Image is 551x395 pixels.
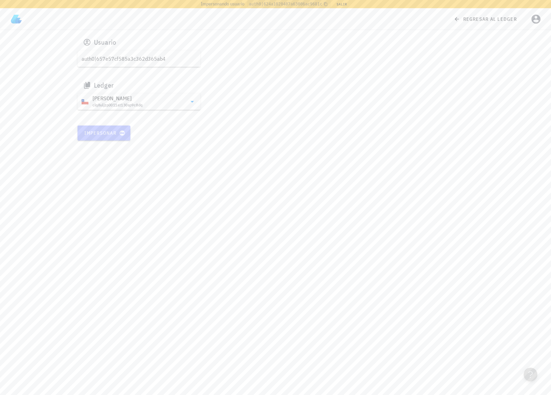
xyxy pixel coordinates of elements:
div: CLP-icon [82,98,88,105]
div: [PERSON_NAME] clq8uljzp0011at130sp9c8dq [77,93,200,110]
span: Ledger [94,80,114,91]
span: Impersonando usuario [201,0,244,8]
button: Impersonar [77,126,131,141]
a: regresar al ledger [450,13,522,25]
span: Impersonar [84,130,124,136]
button: Salir [334,1,350,8]
div: clq8uljzp0011at130sp9c8dq [93,102,143,108]
img: LedgiFi [11,14,22,25]
div: [PERSON_NAME] [93,95,143,102]
span: regresar al ledger [455,16,517,22]
span: Usuario [94,37,116,48]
